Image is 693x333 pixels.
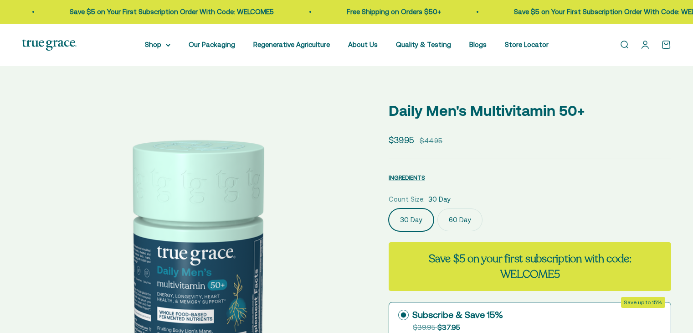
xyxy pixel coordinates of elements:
sale-price: $39.95 [389,133,414,147]
a: Blogs [469,41,487,48]
a: Our Packaging [189,41,235,48]
button: INGREDIENTS [389,172,425,183]
strong: Save $5 on your first subscription with code: WELCOME5 [429,251,631,282]
a: Free Shipping on Orders $50+ [337,8,431,16]
legend: Count Size: [389,194,425,205]
a: About Us [348,41,378,48]
p: Daily Men's Multivitamin 50+ [389,99,671,122]
p: Save $5 on Your First Subscription Order With Code: WELCOME5 [60,6,264,17]
summary: Shop [145,39,170,50]
compare-at-price: $44.95 [420,135,442,146]
a: Quality & Testing [396,41,451,48]
a: Store Locator [505,41,549,48]
a: Regenerative Agriculture [253,41,330,48]
span: INGREDIENTS [389,174,425,181]
span: 30 Day [428,194,451,205]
